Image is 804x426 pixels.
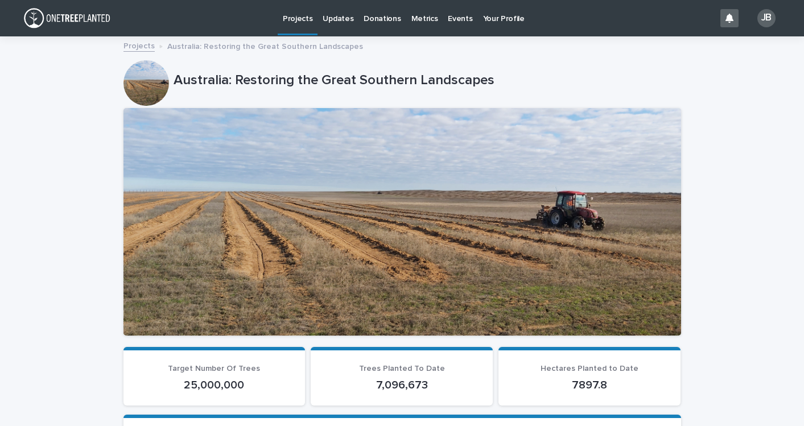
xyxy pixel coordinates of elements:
p: 7,096,673 [324,378,479,392]
p: 7897.8 [512,378,667,392]
span: Target Number Of Trees [168,365,260,373]
span: Hectares Planted to Date [541,365,638,373]
span: Trees Planted To Date [359,365,445,373]
p: Australia: Restoring the Great Southern Landscapes [167,39,363,52]
img: dXRWmr73QAemm51gdz5J [23,7,111,30]
div: JB [757,9,776,27]
p: 25,000,000 [137,378,292,392]
p: Australia: Restoring the Great Southern Landscapes [174,72,677,89]
a: Projects [123,39,155,52]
